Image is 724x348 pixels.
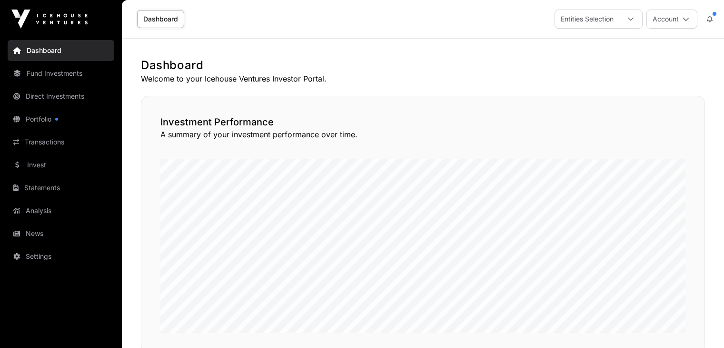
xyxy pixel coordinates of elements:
[137,10,184,28] a: Dashboard
[8,132,114,153] a: Transactions
[8,223,114,244] a: News
[11,10,88,29] img: Icehouse Ventures Logo
[8,63,114,84] a: Fund Investments
[8,40,114,61] a: Dashboard
[8,246,114,267] a: Settings
[160,115,685,129] h2: Investment Performance
[141,58,705,73] h1: Dashboard
[555,10,619,28] div: Entities Selection
[8,177,114,198] a: Statements
[141,73,705,84] p: Welcome to your Icehouse Ventures Investor Portal.
[676,302,724,348] iframe: Chat Widget
[8,109,114,130] a: Portfolio
[160,129,685,140] p: A summary of your investment performance over time.
[646,10,697,29] button: Account
[8,86,114,107] a: Direct Investments
[8,200,114,221] a: Analysis
[8,154,114,175] a: Invest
